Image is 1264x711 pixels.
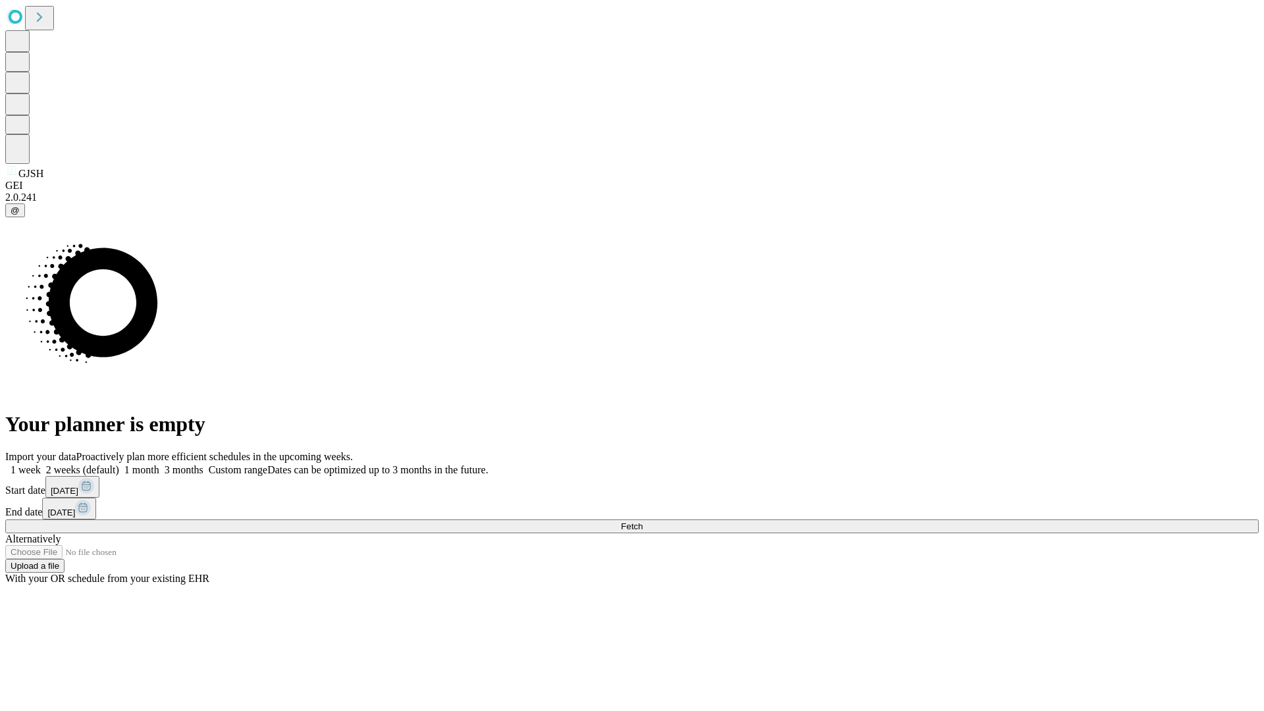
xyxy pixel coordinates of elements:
span: Import your data [5,451,76,462]
span: Dates can be optimized up to 3 months in the future. [267,464,488,475]
div: 2.0.241 [5,192,1259,203]
div: End date [5,498,1259,519]
span: 3 months [165,464,203,475]
span: 2 weeks (default) [46,464,119,475]
span: 1 month [124,464,159,475]
span: Proactively plan more efficient schedules in the upcoming weeks. [76,451,353,462]
button: @ [5,203,25,217]
div: Start date [5,476,1259,498]
span: Alternatively [5,533,61,544]
span: 1 week [11,464,41,475]
span: [DATE] [51,486,78,496]
span: With your OR schedule from your existing EHR [5,573,209,584]
div: GEI [5,180,1259,192]
span: [DATE] [47,508,75,517]
h1: Your planner is empty [5,412,1259,436]
button: [DATE] [45,476,99,498]
button: Upload a file [5,559,65,573]
span: @ [11,205,20,215]
button: [DATE] [42,498,96,519]
span: Fetch [621,521,643,531]
span: Custom range [209,464,267,475]
span: GJSH [18,168,43,179]
button: Fetch [5,519,1259,533]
